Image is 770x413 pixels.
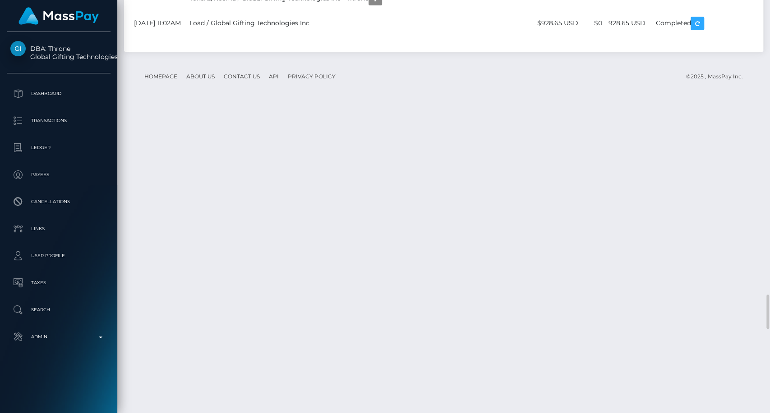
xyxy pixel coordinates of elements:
[10,222,107,236] p: Links
[10,303,107,317] p: Search
[220,69,263,83] a: Contact Us
[10,87,107,100] p: Dashboard
[652,11,756,36] td: Completed
[605,11,652,36] td: 928.65 USD
[7,45,111,61] span: DBA: Throne Global Gifting Technologies Inc
[186,11,534,36] td: Load / Global Gifting Technologies Inc
[131,11,186,36] td: [DATE] 11:02AM
[18,7,99,25] img: MassPay Logo
[7,272,111,294] a: Taxes
[10,114,107,127] p: Transactions
[265,69,282,83] a: API
[7,82,111,105] a: Dashboard
[7,163,111,186] a: Payees
[7,299,111,321] a: Search
[284,69,339,83] a: Privacy Policy
[7,326,111,348] a: Admin
[10,141,107,154] p: Ledger
[10,249,107,263] p: User Profile
[10,168,107,182] p: Payees
[582,11,605,36] td: $0
[10,330,107,344] p: Admin
[141,69,181,83] a: Homepage
[183,69,218,83] a: About Us
[10,195,107,209] p: Cancellations
[7,109,111,132] a: Transactions
[686,72,750,82] div: © 2025 , MassPay Inc.
[7,191,111,213] a: Cancellations
[7,245,111,267] a: User Profile
[534,11,582,36] td: $928.65 USD
[7,218,111,240] a: Links
[10,276,107,290] p: Taxes
[10,41,26,56] img: Global Gifting Technologies Inc
[7,136,111,159] a: Ledger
